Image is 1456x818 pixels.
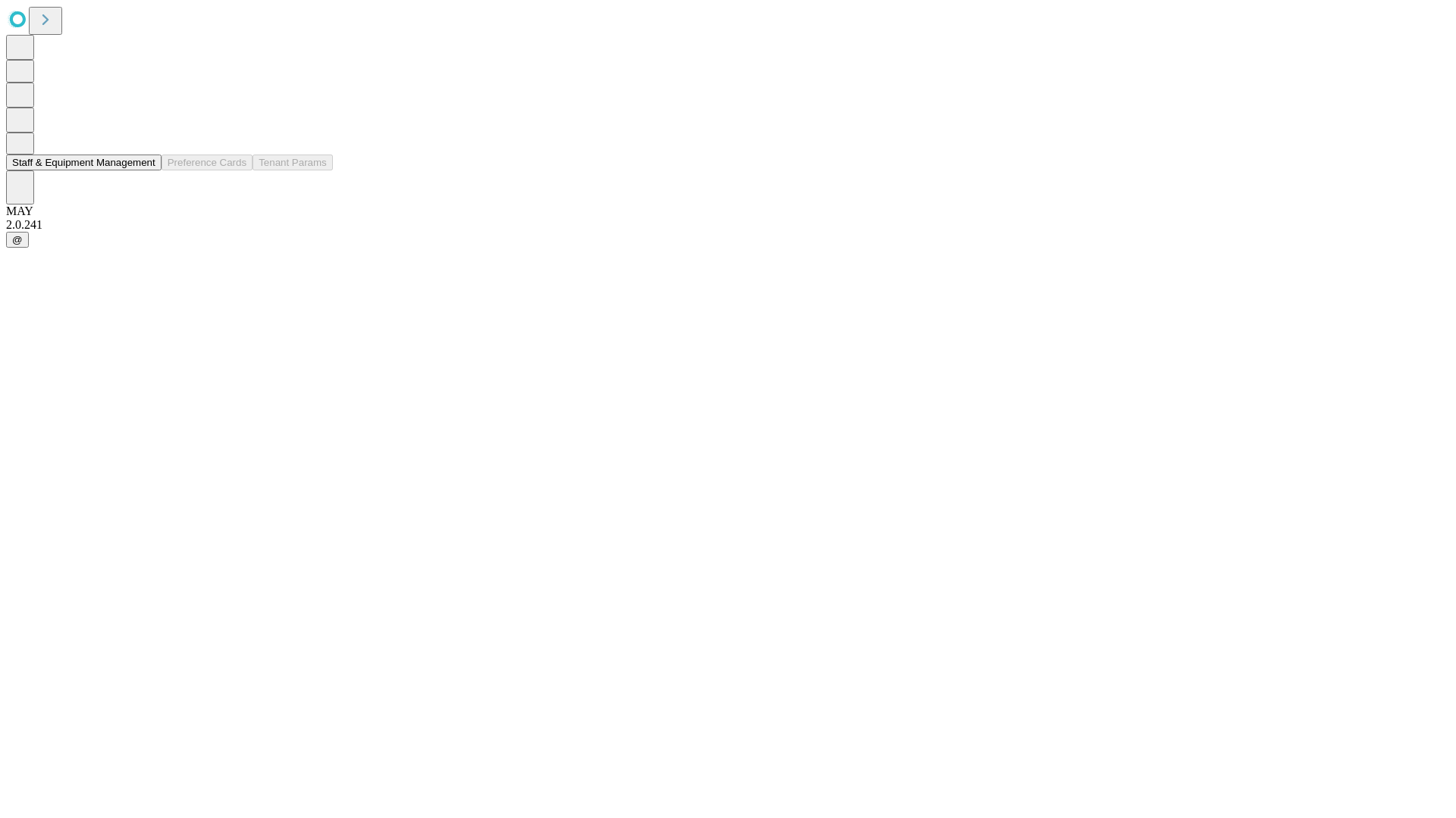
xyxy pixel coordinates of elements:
[162,155,253,170] button: Preference Cards
[6,204,1450,218] div: MAY
[253,155,333,170] button: Tenant Params
[6,218,1450,232] div: 2.0.241
[6,155,162,170] button: Staff & Equipment Management
[12,234,23,245] span: @
[6,232,29,248] button: @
